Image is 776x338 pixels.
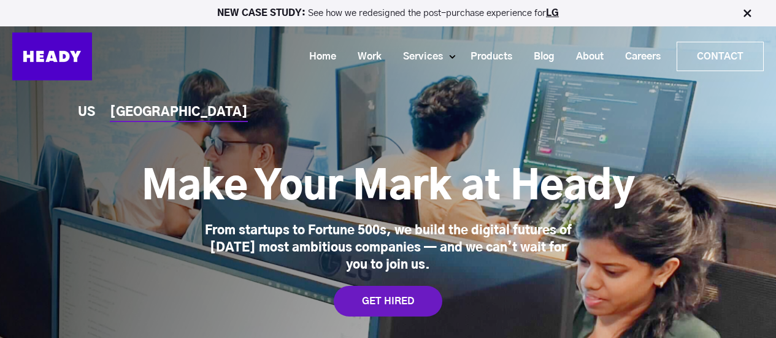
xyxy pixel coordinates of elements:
a: Services [388,45,449,68]
a: [GEOGRAPHIC_DATA] [110,106,248,119]
a: Work [342,45,388,68]
img: Heady_Logo_Web-01 (1) [12,33,92,80]
img: Close Bar [741,7,753,20]
a: US [78,106,95,119]
div: Navigation Menu [104,42,764,71]
a: GET HIRED [334,286,442,317]
a: LG [546,9,559,18]
div: From startups to Fortune 500s, we build the digital futures of [DATE] most ambitious companies — ... [198,222,578,274]
h1: Make Your Mark at Heady [142,163,635,212]
strong: NEW CASE STUDY: [217,9,308,18]
a: About [561,45,610,68]
a: Careers [610,45,667,68]
a: Products [455,45,518,68]
a: Blog [518,45,561,68]
a: Home [294,45,342,68]
p: See how we redesigned the post-purchase experience for [6,9,770,18]
a: Contact [677,42,763,71]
